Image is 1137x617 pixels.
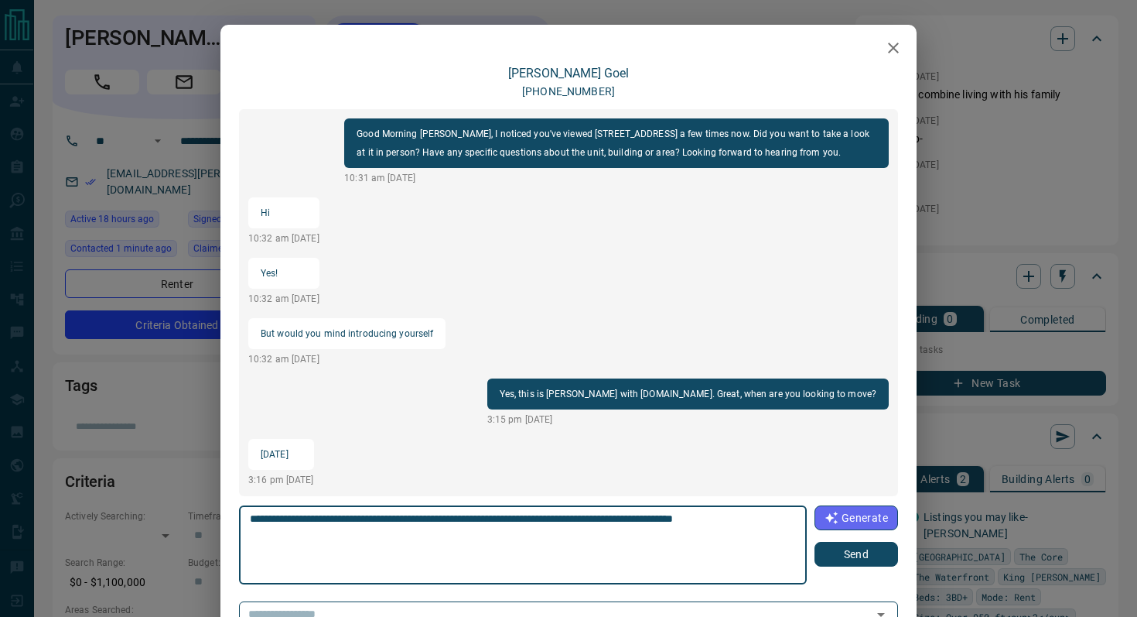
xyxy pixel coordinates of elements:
p: 3:15 pm [DATE] [487,413,889,427]
p: 3:16 pm [DATE] [248,473,314,487]
p: But would you mind introducing yourself [261,324,433,343]
p: 10:32 am [DATE] [248,352,446,366]
p: 10:32 am [DATE] [248,292,319,306]
p: Yes! [261,264,307,283]
p: Good Morning [PERSON_NAME], I noticed you've viewed [STREET_ADDRESS] a few times now. Did you wan... [357,125,876,162]
p: Yes, this is [PERSON_NAME] with [DOMAIN_NAME]. Great, when are you looking to move? [500,385,876,403]
p: [DATE] [261,445,302,464]
p: Hi [261,204,307,222]
a: [PERSON_NAME] Goel [508,66,629,81]
button: Send [814,542,898,567]
p: 10:32 am [DATE] [248,231,319,245]
button: Generate [814,506,898,530]
p: 10:31 am [DATE] [344,171,889,185]
p: [PHONE_NUMBER] [522,84,615,100]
